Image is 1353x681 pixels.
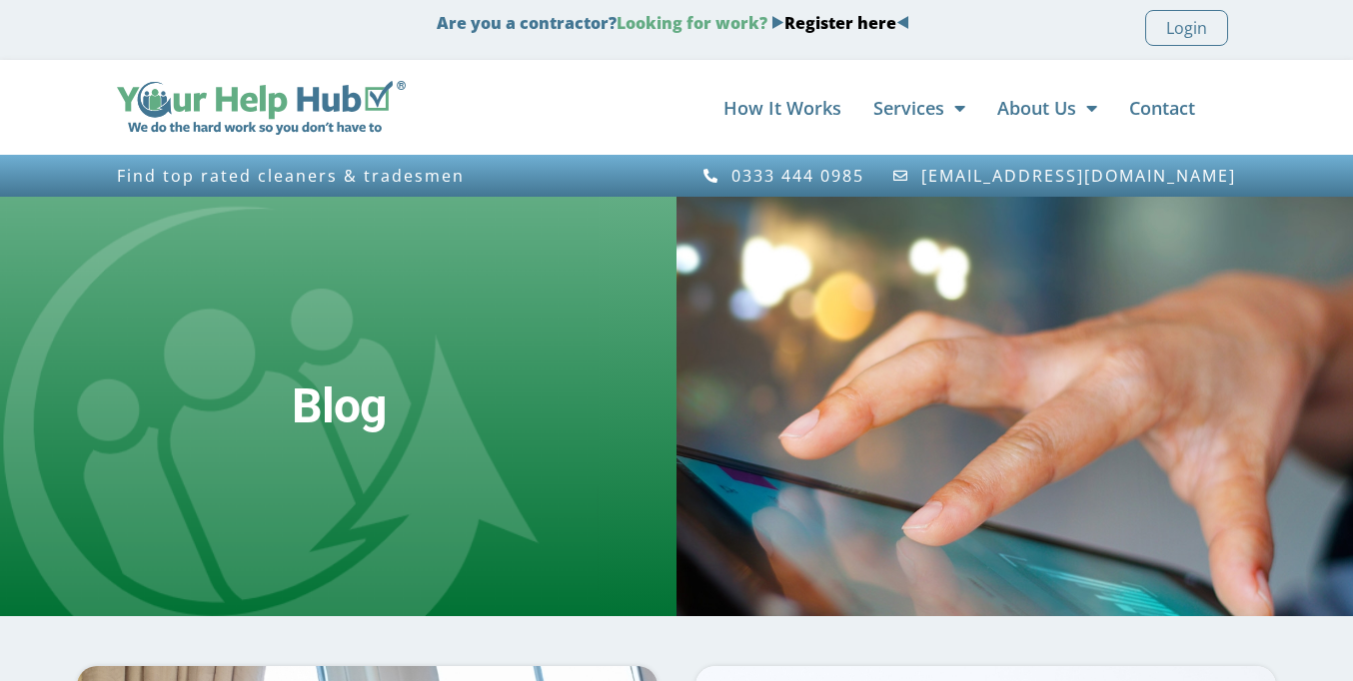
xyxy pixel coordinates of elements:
[873,88,965,128] a: Services
[1129,88,1195,128] a: Contact
[117,167,667,185] h3: Find top rated cleaners & tradesmen
[771,16,784,29] img: Blue Arrow - Right
[892,167,1237,185] a: [EMAIL_ADDRESS][DOMAIN_NAME]
[701,167,864,185] a: 0333 444 0985
[1166,15,1207,41] span: Login
[784,12,896,34] a: Register here
[426,88,1195,128] nav: Menu
[117,81,406,135] img: Your Help Hub Wide Logo
[437,12,909,34] strong: Are you a contractor?
[617,12,767,34] span: Looking for work?
[916,167,1236,185] span: [EMAIL_ADDRESS][DOMAIN_NAME]
[292,377,386,435] h2: Blog
[723,88,841,128] a: How It Works
[896,16,909,29] img: Blue Arrow - Left
[1145,10,1228,46] a: Login
[726,167,864,185] span: 0333 444 0985
[997,88,1097,128] a: About Us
